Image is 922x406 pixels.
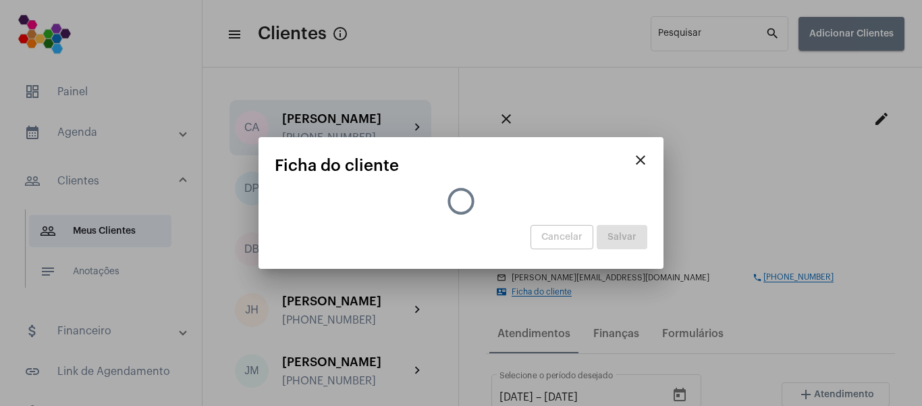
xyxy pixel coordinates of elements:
button: Cancelar [531,225,593,249]
span: Cancelar [541,232,582,242]
span: Salvar [607,232,636,242]
span: Ficha do cliente [275,157,399,174]
mat-icon: close [632,152,649,168]
button: Salvar [597,225,647,249]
